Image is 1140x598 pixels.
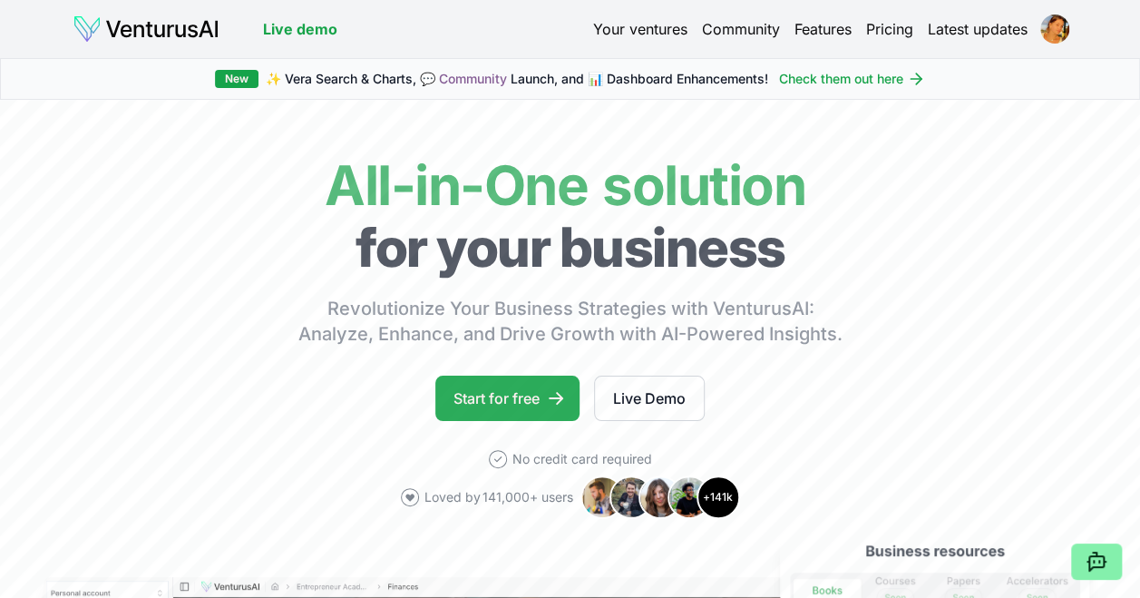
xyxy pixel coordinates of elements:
a: Start for free [435,376,580,421]
a: Live Demo [594,376,705,421]
img: Avatar 1 [580,475,624,519]
div: New [215,70,258,88]
a: Community [439,71,507,86]
a: Your ventures [593,18,687,40]
a: Check them out here [779,70,925,88]
img: logo [73,15,219,44]
img: Avatar 4 [667,475,711,519]
img: Avatar 2 [609,475,653,519]
img: Avatar 3 [638,475,682,519]
a: Pricing [866,18,913,40]
a: Latest updates [928,18,1028,40]
a: Community [702,18,780,40]
a: Features [794,18,852,40]
img: ACg8ocKlKkvI4K9SzU6OUF7Ec79s76siy6E8zCLNsPfvovzpwvofmKdI=s96-c [1040,15,1069,44]
span: ✨ Vera Search & Charts, 💬 Launch, and 📊 Dashboard Enhancements! [266,70,768,88]
a: Live demo [263,18,337,40]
